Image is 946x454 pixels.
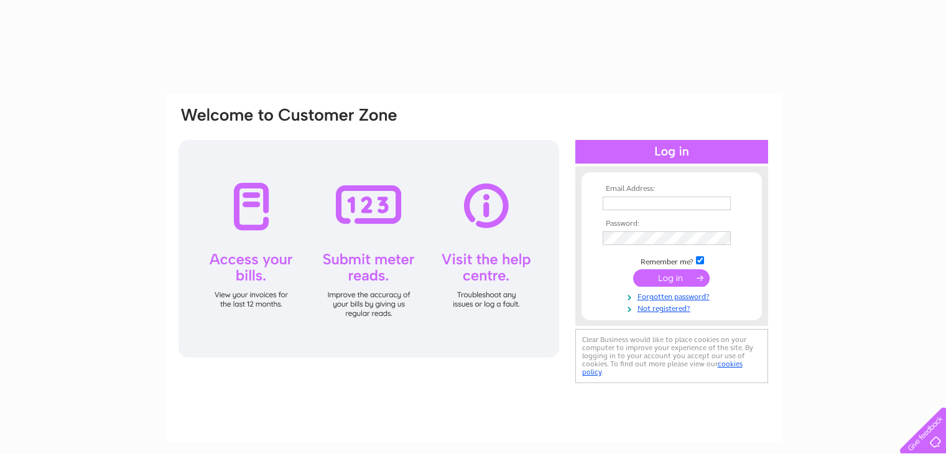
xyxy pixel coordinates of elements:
td: Remember me? [600,254,744,267]
th: Email Address: [600,185,744,193]
a: Not registered? [603,302,744,313]
a: Forgotten password? [603,290,744,302]
input: Submit [633,269,710,287]
th: Password: [600,220,744,228]
a: cookies policy [582,359,743,376]
div: Clear Business would like to place cookies on your computer to improve your experience of the sit... [575,329,768,383]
